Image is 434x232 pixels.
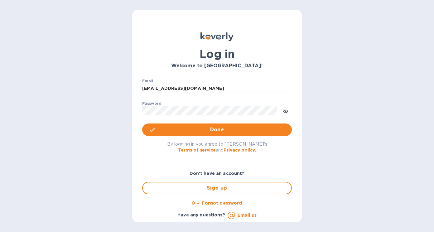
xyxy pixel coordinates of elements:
u: Forgot password [202,201,242,205]
a: Privacy policy [224,147,255,152]
h1: Log in [142,47,292,60]
button: Sign up [142,182,292,194]
button: Done [142,123,292,136]
b: Have any questions? [177,212,225,217]
h3: Welcome to [GEOGRAPHIC_DATA]! [142,63,292,69]
span: By logging in you agree to [PERSON_NAME]'s and . [167,142,267,152]
img: Koverly [200,32,234,41]
b: Don't have an account? [190,171,245,176]
a: Email us [238,213,257,218]
input: Enter email address [142,84,292,93]
label: Email [142,79,153,83]
a: Terms of service [178,147,216,152]
label: Password [142,102,161,105]
button: toggle password visibility [279,104,292,117]
span: Sign up [148,184,286,192]
span: Done [210,126,224,133]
